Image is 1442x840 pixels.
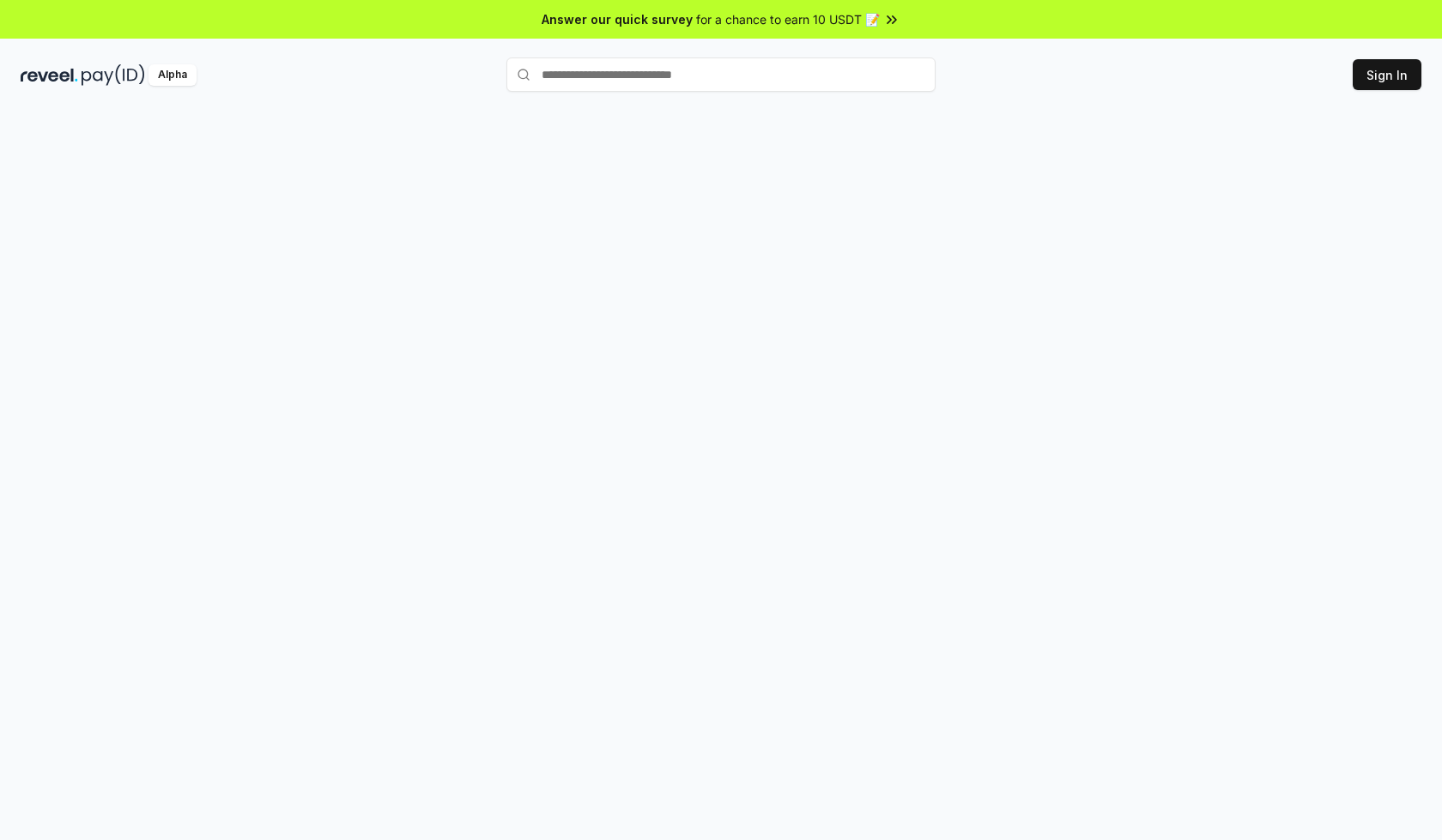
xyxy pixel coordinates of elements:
[696,10,880,28] span: for a chance to earn 10 USDT 📝
[82,64,145,86] img: pay_id
[21,64,78,86] img: reveel_dark
[542,10,693,28] span: Answer our quick survey
[1353,59,1421,90] button: Sign In
[148,64,197,86] div: Alpha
